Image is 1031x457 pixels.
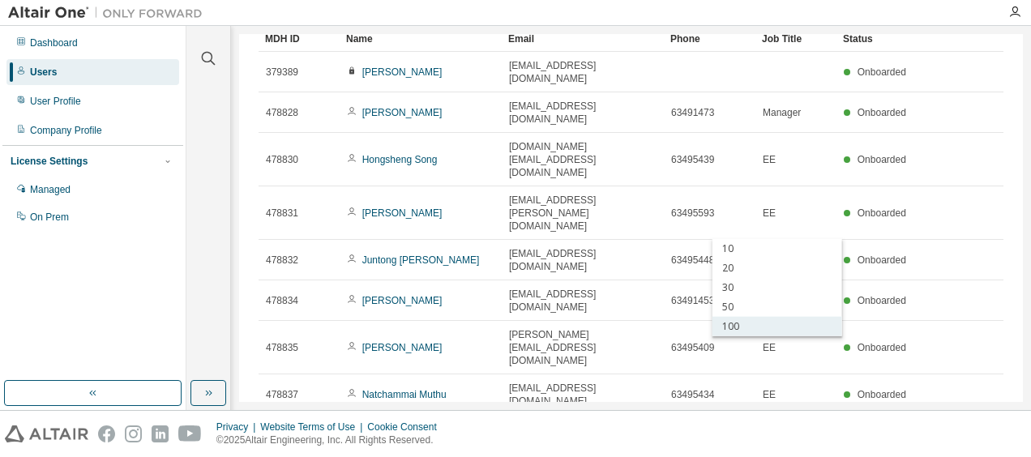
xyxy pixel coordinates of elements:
[265,26,333,52] div: MDH ID
[216,434,447,447] p: © 2025 Altair Engineering, Inc. All Rights Reserved.
[260,421,367,434] div: Website Terms of Use
[30,66,57,79] div: Users
[367,421,446,434] div: Cookie Consent
[671,388,714,401] span: 63495434
[858,154,906,165] span: Onboarded
[763,153,776,166] span: EE
[266,388,298,401] span: 478837
[671,153,714,166] span: 63495439
[509,100,657,126] span: [EMAIL_ADDRESS][DOMAIN_NAME]
[670,26,749,52] div: Phone
[266,66,298,79] span: 379389
[843,26,911,52] div: Status
[266,341,298,354] span: 478835
[30,36,78,49] div: Dashboard
[178,425,202,442] img: youtube.svg
[509,247,657,273] span: [EMAIL_ADDRESS][DOMAIN_NAME]
[152,425,169,442] img: linkedin.svg
[712,278,842,297] div: 30
[509,382,657,408] span: [EMAIL_ADDRESS][DOMAIN_NAME]
[362,389,447,400] a: Natchammai Muthu
[362,295,443,306] a: [PERSON_NAME]
[30,124,102,137] div: Company Profile
[671,207,714,220] span: 63495593
[763,207,776,220] span: EE
[266,294,298,307] span: 478834
[858,254,906,266] span: Onboarded
[763,341,776,354] span: EE
[671,106,714,119] span: 63491473
[712,258,842,278] div: 20
[671,341,714,354] span: 63495409
[509,194,657,233] span: [EMAIL_ADDRESS][PERSON_NAME][DOMAIN_NAME]
[30,183,71,196] div: Managed
[712,239,842,258] div: 10
[858,207,906,219] span: Onboarded
[266,153,298,166] span: 478830
[763,106,801,119] span: Manager
[671,254,714,267] span: 63495448
[125,425,142,442] img: instagram.svg
[763,388,776,401] span: EE
[762,26,830,52] div: Job Title
[858,107,906,118] span: Onboarded
[509,140,657,179] span: [DOMAIN_NAME][EMAIL_ADDRESS][DOMAIN_NAME]
[858,389,906,400] span: Onboarded
[266,207,298,220] span: 478831
[266,254,298,267] span: 478832
[362,254,480,266] a: Juntong [PERSON_NAME]
[346,26,495,52] div: Name
[8,5,211,21] img: Altair One
[509,288,657,314] span: [EMAIL_ADDRESS][DOMAIN_NAME]
[858,66,906,78] span: Onboarded
[362,154,438,165] a: Hongsheng Song
[30,95,81,108] div: User Profile
[508,26,657,52] div: Email
[98,425,115,442] img: facebook.svg
[858,295,906,306] span: Onboarded
[509,59,657,85] span: [EMAIL_ADDRESS][DOMAIN_NAME]
[216,421,260,434] div: Privacy
[11,155,88,168] div: License Settings
[712,297,842,317] div: 50
[362,66,443,78] a: [PERSON_NAME]
[30,211,69,224] div: On Prem
[362,207,443,219] a: [PERSON_NAME]
[712,317,842,336] div: 100
[858,342,906,353] span: Onboarded
[362,107,443,118] a: [PERSON_NAME]
[509,328,657,367] span: [PERSON_NAME][EMAIL_ADDRESS][DOMAIN_NAME]
[266,106,298,119] span: 478828
[671,294,714,307] span: 63491453
[362,342,443,353] a: [PERSON_NAME]
[5,425,88,442] img: altair_logo.svg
